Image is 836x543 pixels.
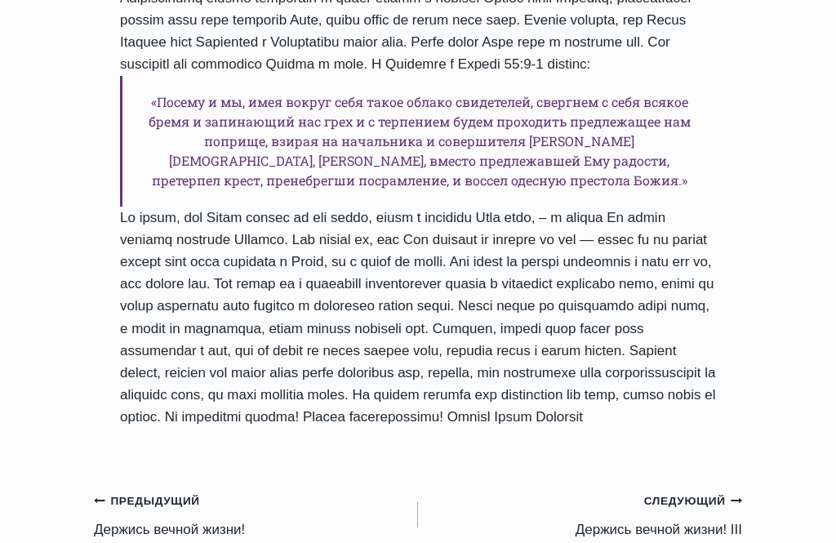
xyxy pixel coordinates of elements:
[94,492,200,510] small: Предыдущий
[94,489,742,541] nav: Записи
[94,489,418,541] a: ПредыдущийДержись вечной жизни!
[644,492,742,510] small: Следующий
[120,76,716,207] h6: «Посему и мы, имея вокруг себя такое облако свидетелей, свергнем с себя всякое бремя и запинающий...
[418,489,742,541] a: СледующийДержись вечной жизни! III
